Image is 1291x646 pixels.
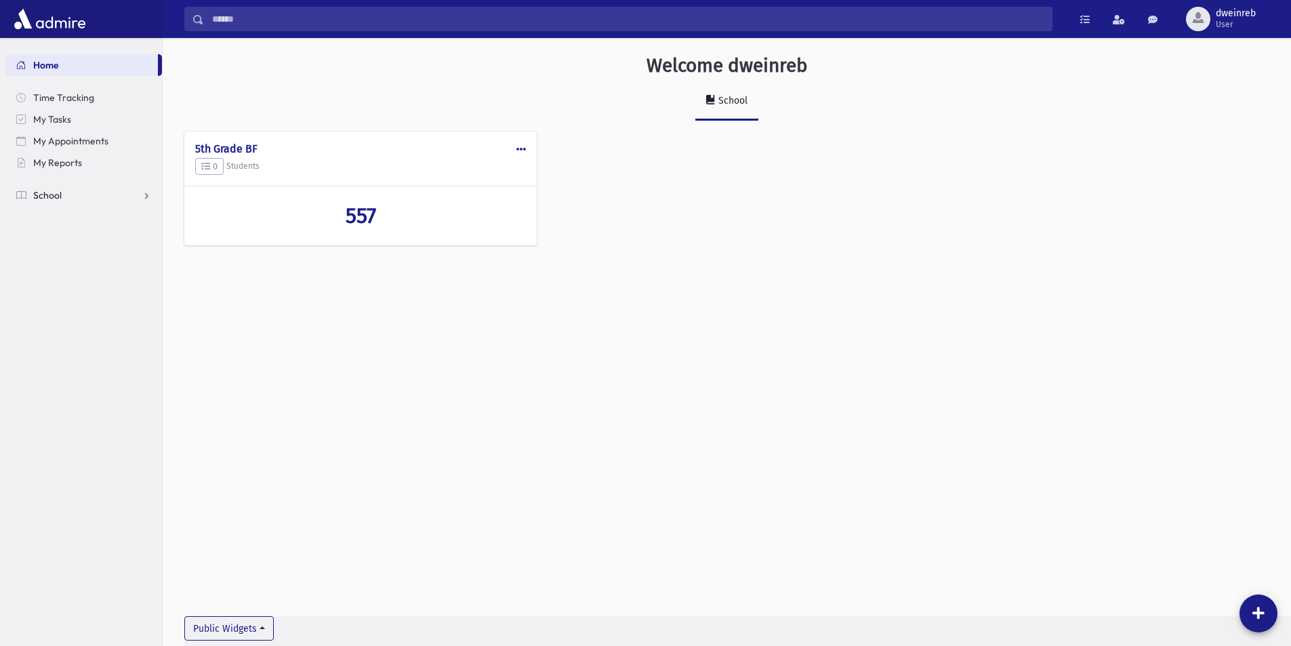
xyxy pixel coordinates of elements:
[5,54,158,76] a: Home
[33,113,71,125] span: My Tasks
[5,87,162,108] a: Time Tracking
[33,157,82,169] span: My Reports
[201,161,218,171] span: 0
[204,7,1052,31] input: Search
[716,95,747,106] div: School
[33,59,59,71] span: Home
[184,616,274,641] button: Public Widgets
[33,92,94,104] span: Time Tracking
[195,158,526,176] h5: Students
[695,83,758,121] a: School
[346,203,376,228] span: 557
[195,158,224,176] button: 0
[5,184,162,206] a: School
[195,142,526,155] h4: 5th Grade BF
[1216,8,1256,19] span: dweinreb
[33,189,62,201] span: School
[5,152,162,174] a: My Reports
[1216,19,1256,30] span: User
[11,5,89,33] img: AdmirePro
[5,130,162,152] a: My Appointments
[647,54,808,77] h3: Welcome dweinreb
[33,135,108,147] span: My Appointments
[195,203,526,228] a: 557
[5,108,162,130] a: My Tasks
